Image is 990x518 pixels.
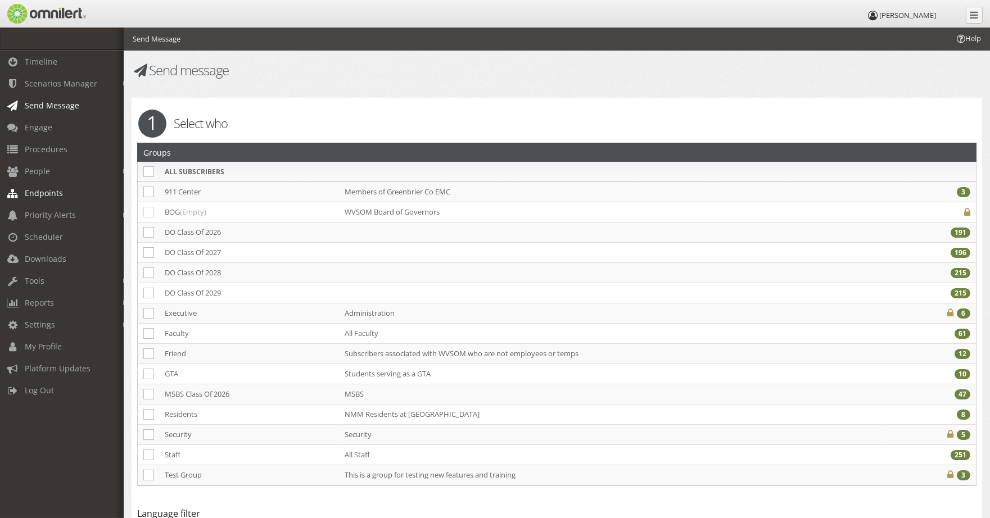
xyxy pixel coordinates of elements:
td: Faculty [159,323,339,343]
span: Help [25,8,48,18]
div: 47 [955,389,970,399]
span: Downloads [25,253,66,264]
td: Test Group [159,465,339,485]
th: ALL SUBSCRIBERS [159,162,339,181]
div: 215 [951,268,970,278]
span: Engage [25,122,52,133]
div: 6 [957,308,970,319]
i: Private [964,208,970,216]
h2: Groups [143,143,171,161]
span: Tools [25,275,44,286]
a: Collapse Menu [966,7,983,24]
td: All Staff [339,444,880,465]
td: This is a group for testing new features and training [339,465,880,485]
td: DO Class Of 2026 [159,222,339,242]
td: Students serving as a GTA [339,363,880,384]
td: WVSOM Board of Governors [339,202,880,222]
td: BOG [159,202,339,222]
td: Friend [159,343,339,363]
span: [PERSON_NAME] [879,10,936,20]
div: 12 [955,349,970,359]
span: Help [955,33,981,44]
td: Subscribers associated with WVSOM who are not employees or temps [339,343,880,363]
td: All Faculty [339,323,880,343]
i: Private [947,430,953,438]
span: Endpoints [25,188,63,198]
div: 10 [955,369,970,379]
div: 191 [951,228,970,238]
span: My Profile [25,341,62,352]
td: Security [339,424,880,444]
div: 8 [957,410,970,420]
span: Scheduler [25,231,63,242]
li: Send Message [133,34,180,44]
td: GTA [159,363,339,384]
h2: Select who [130,115,984,131]
td: 911 Center [159,181,339,202]
div: 215 [951,288,970,298]
span: Settings [25,319,55,330]
td: Security [159,424,339,444]
td: Executive [159,303,339,323]
span: Priority Alerts [25,210,76,220]
td: Members of Greenbrier Co EMC [339,181,880,202]
span: 1 [138,110,166,138]
span: Send Message [25,100,79,111]
td: DO Class Of 2027 [159,242,339,262]
div: 61 [955,329,970,339]
span: Procedures [25,144,67,155]
td: DO Class Of 2028 [159,262,339,283]
td: Residents [159,404,339,424]
span: Scenarios Manager [25,78,97,89]
td: Administration [339,303,880,323]
div: 251 [951,450,970,460]
span: (Empty) [180,207,206,217]
td: MSBS Class Of 2026 [159,384,339,404]
td: MSBS [339,384,880,404]
div: 5 [957,430,970,440]
td: Staff [159,444,339,465]
img: Omnilert [6,4,86,24]
span: Platform Updates [25,363,91,374]
span: Timeline [25,56,57,67]
div: 3 [957,470,970,480]
span: Log Out [25,385,54,396]
span: Reports [25,297,54,308]
h1: Send message [132,63,550,78]
td: NMM Residents at [GEOGRAPHIC_DATA] [339,404,880,424]
div: 3 [957,187,970,197]
span: People [25,166,50,176]
td: DO Class Of 2029 [159,283,339,303]
div: 196 [951,248,970,258]
i: Private [947,309,953,316]
i: Private [947,471,953,478]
